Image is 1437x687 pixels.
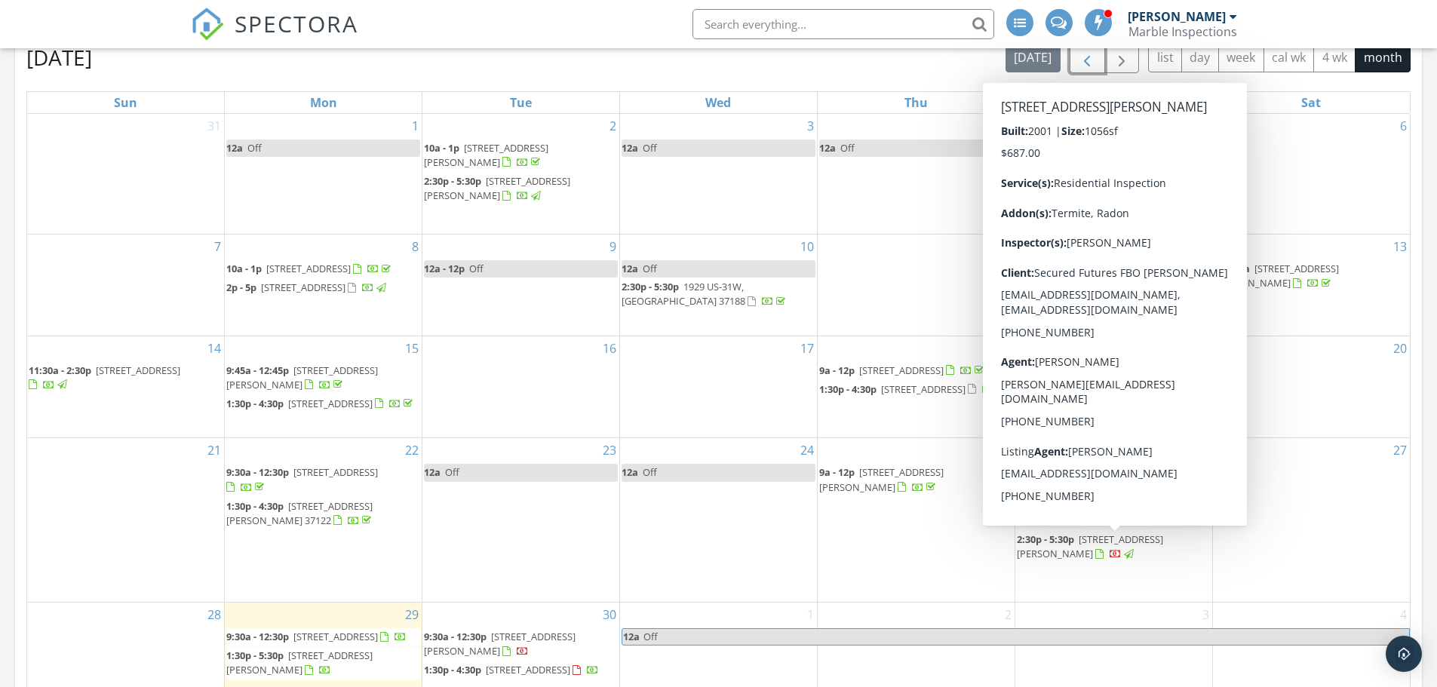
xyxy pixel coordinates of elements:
[424,663,481,676] span: 1:30p - 4:30p
[1214,262,1339,290] span: [STREET_ADDRESS][PERSON_NAME]
[424,630,576,658] span: [STREET_ADDRESS][PERSON_NAME]
[235,8,358,39] span: SPECTORA
[819,465,944,493] a: 9a - 12p [STREET_ADDRESS][PERSON_NAME]
[1313,43,1356,72] button: 4 wk
[225,336,422,438] td: Go to September 15, 2025
[226,499,284,513] span: 1:30p - 4:30p
[622,465,638,479] span: 12a
[507,92,535,113] a: Tuesday
[424,174,570,202] a: 2:30p - 5:30p [STREET_ADDRESS][PERSON_NAME]
[1017,531,1211,563] a: 2:30p - 5:30p [STREET_ADDRESS][PERSON_NAME]
[1017,498,1211,530] a: 10:30a - 1:30p [STREET_ADDRESS] [PERSON_NAME] 37122
[1002,603,1015,627] a: Go to October 2, 2025
[797,336,817,360] a: Go to September 17, 2025
[422,235,620,336] td: Go to September 9, 2025
[402,438,422,462] a: Go to September 22, 2025
[424,661,618,679] a: 1:30p - 4:30p [STREET_ADDRESS]
[600,438,619,462] a: Go to September 23, 2025
[422,114,620,235] td: Go to September 2, 2025
[817,114,1015,235] td: Go to September 4, 2025
[226,499,373,527] span: [STREET_ADDRESS] [PERSON_NAME] 37122
[226,649,284,662] span: 1:30p - 5:30p
[1084,174,1168,188] span: [STREET_ADDRESS]
[1017,465,1168,493] a: 8:30a - 11:30a [STREET_ADDRESS]
[204,438,224,462] a: Go to September 21, 2025
[600,603,619,627] a: Go to September 30, 2025
[27,114,225,235] td: Go to August 31, 2025
[1212,438,1410,603] td: Go to September 27, 2025
[1397,603,1410,627] a: Go to October 4, 2025
[226,260,420,278] a: 10a - 1p [STREET_ADDRESS]
[226,465,378,493] a: 9:30a - 12:30p [STREET_ADDRESS]
[409,235,422,259] a: Go to September 8, 2025
[226,395,420,413] a: 1:30p - 4:30p [STREET_ADDRESS]
[1214,260,1408,293] a: 8a - 11a [STREET_ADDRESS][PERSON_NAME]
[1017,532,1074,546] span: 2:30p - 5:30p
[1128,9,1226,24] div: [PERSON_NAME]
[226,499,374,527] a: 1:30p - 4:30p [STREET_ADDRESS] [PERSON_NAME] 37122
[1103,92,1125,113] a: Friday
[422,336,620,438] td: Go to September 16, 2025
[409,114,422,138] a: Go to September 1, 2025
[191,20,358,52] a: SPECTORA
[1017,362,1211,394] a: 8:30a - 11:30a [STREET_ADDRESS]
[1017,262,1168,290] span: [STREET_ADDRESS][PERSON_NAME]
[1006,43,1061,72] button: [DATE]
[1017,465,1079,479] span: 8:30a - 11:30a
[1199,114,1212,138] a: Go to September 5, 2025
[226,362,420,394] a: 9:45a - 12:45p [STREET_ADDRESS][PERSON_NAME]
[1104,42,1140,73] button: Next month
[606,235,619,259] a: Go to September 9, 2025
[226,649,373,676] a: 1:30p - 5:30p [STREET_ADDRESS][PERSON_NAME]
[1015,438,1212,603] td: Go to September 26, 2025
[622,280,679,293] span: 2:30p - 5:30p
[1017,532,1163,560] a: 2:30p - 5:30p [STREET_ADDRESS][PERSON_NAME]
[797,438,817,462] a: Go to September 24, 2025
[1128,24,1237,39] div: Marble Inspections
[424,141,548,169] span: [STREET_ADDRESS][PERSON_NAME]
[1193,235,1212,259] a: Go to September 12, 2025
[643,630,658,643] span: Off
[1017,262,1079,275] span: 8:30a - 11:30a
[1017,499,1168,527] a: 10:30a - 1:30p [STREET_ADDRESS] [PERSON_NAME] 37122
[226,363,378,391] span: [STREET_ADDRESS][PERSON_NAME]
[226,498,420,530] a: 1:30p - 4:30p [STREET_ADDRESS] [PERSON_NAME] 37122
[819,382,1009,396] a: 1:30p - 4:30p [STREET_ADDRESS]
[225,438,422,603] td: Go to September 22, 2025
[1070,42,1105,73] button: Previous month
[1298,92,1324,113] a: Saturday
[226,281,388,294] a: 2p - 5p [STREET_ADDRESS]
[817,438,1015,603] td: Go to September 25, 2025
[1193,336,1212,360] a: Go to September 19, 2025
[1199,603,1212,627] a: Go to October 3, 2025
[817,235,1015,336] td: Go to September 11, 2025
[1015,336,1212,438] td: Go to September 19, 2025
[819,465,944,493] span: [STREET_ADDRESS][PERSON_NAME]
[261,281,345,294] span: [STREET_ADDRESS]
[424,630,487,643] span: 9:30a - 12:30p
[1212,114,1410,235] td: Go to September 6, 2025
[225,114,422,235] td: Go to September 1, 2025
[29,362,223,394] a: 11:30a - 2:30p [STREET_ADDRESS]
[1148,43,1182,72] button: list
[1017,174,1168,202] a: 12:30p - 3:30p [STREET_ADDRESS]
[402,336,422,360] a: Go to September 15, 2025
[226,141,243,155] span: 12a
[600,336,619,360] a: Go to September 16, 2025
[1017,499,1168,527] span: [STREET_ADDRESS] [PERSON_NAME] 37122
[1181,43,1219,72] button: day
[1015,235,1212,336] td: Go to September 12, 2025
[226,647,420,679] a: 1:30p - 5:30p [STREET_ADDRESS][PERSON_NAME]
[1212,235,1410,336] td: Go to September 13, 2025
[819,141,836,155] span: 12a
[606,114,619,138] a: Go to September 2, 2025
[1002,114,1015,138] a: Go to September 4, 2025
[1017,140,1211,172] a: 8:30a - 11:30a [STREET_ADDRESS]
[1017,363,1168,391] a: 8:30a - 11:30a [STREET_ADDRESS]
[1017,141,1079,155] span: 8:30a - 11:30a
[622,280,745,308] span: 1929 US-31W, [GEOGRAPHIC_DATA] 37188
[293,465,378,479] span: [STREET_ADDRESS]
[486,663,570,676] span: [STREET_ADDRESS]
[1017,141,1168,169] a: 8:30a - 11:30a [STREET_ADDRESS]
[288,397,373,410] span: [STREET_ADDRESS]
